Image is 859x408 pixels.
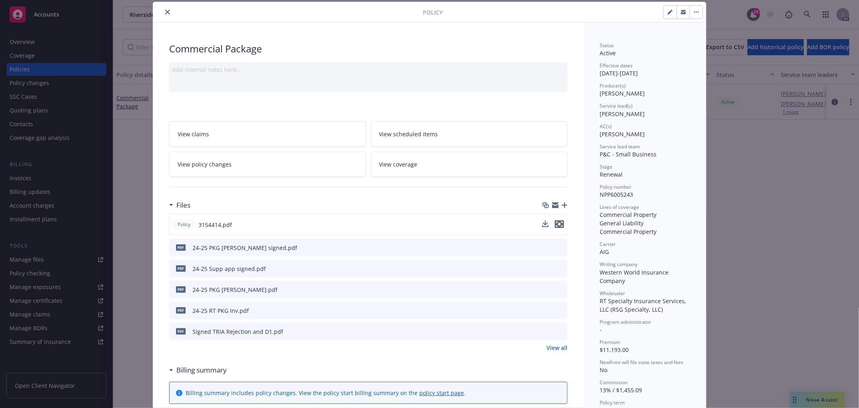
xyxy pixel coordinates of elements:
span: Effective dates [600,62,633,69]
button: close [163,7,172,17]
span: [PERSON_NAME] [600,110,645,118]
a: View policy changes [169,152,366,177]
span: Commission [600,379,627,386]
div: [DATE] - [DATE] [600,62,690,77]
span: P&C - Small Business [600,150,656,158]
button: preview file [555,221,564,228]
button: preview file [555,221,564,229]
span: AIG [600,248,609,256]
div: 24-25 PKG [PERSON_NAME] signed.pdf [192,244,297,252]
span: $11,193.00 [600,346,629,354]
span: Renewal [600,171,623,178]
span: Status [600,42,614,49]
span: Wholesaler [600,290,625,297]
h3: Billing summary [176,365,227,375]
button: download file [542,221,549,229]
div: Add internal notes here... [172,65,564,74]
div: 24-25 Supp app signed.pdf [192,264,266,273]
span: pdf [176,265,186,271]
span: Policy term [600,399,625,406]
span: Newfront will file state taxes and fees [600,359,683,366]
span: View coverage [379,160,418,169]
a: View coverage [371,152,568,177]
span: pdf [176,244,186,250]
button: download file [544,306,551,315]
span: AC(s) [600,123,612,130]
span: 13% / $1,455.09 [600,386,642,394]
span: Stage [600,163,613,170]
div: Commercial Property [600,210,690,219]
button: download file [544,264,551,273]
span: View scheduled items [379,130,438,138]
div: Commercial Package [169,42,567,56]
span: - [600,326,602,333]
div: Signed TRIA Rejection and D1.pdf [192,327,283,336]
span: Active [600,49,616,57]
span: pdf [176,307,186,313]
span: Producer(s) [600,82,626,89]
h3: Files [176,200,190,210]
div: Billing summary [169,365,227,375]
span: pdf [176,286,186,292]
span: [PERSON_NAME] [600,130,645,138]
span: NPP6005243 [600,191,633,198]
span: Carrier [600,241,616,248]
span: 3154414.pdf [199,221,232,229]
a: View claims [169,121,366,147]
span: pdf [176,328,186,334]
div: Commercial Property [600,227,690,236]
span: Policy [423,8,443,17]
button: download file [544,327,551,336]
span: Policy [176,221,192,228]
span: Lines of coverage [600,204,639,210]
div: Billing summary includes policy changes. View the policy start billing summary on the . [186,389,466,397]
span: [PERSON_NAME] [600,90,645,97]
div: 24-25 PKG [PERSON_NAME].pdf [192,285,277,294]
a: View all [546,343,567,352]
div: 24-25 RT PKG Inv.pdf [192,306,249,315]
div: Files [169,200,190,210]
span: No [600,366,607,374]
button: download file [542,221,549,227]
span: Service lead team [600,143,640,150]
button: preview file [557,285,564,294]
span: Policy number [600,183,631,190]
span: Western World Insurance Company [600,269,670,285]
span: View policy changes [178,160,232,169]
span: Service lead(s) [600,102,633,109]
a: policy start page [419,389,464,397]
span: Program administrator [600,318,651,325]
button: download file [544,285,551,294]
button: preview file [557,327,564,336]
button: preview file [557,264,564,273]
a: View scheduled items [371,121,568,147]
span: RT Specialty Insurance Services, LLC (RSG Specialty, LLC) [600,297,688,313]
button: preview file [557,306,564,315]
span: View claims [178,130,209,138]
span: Writing company [600,261,638,268]
span: Premium [600,339,620,346]
button: download file [544,244,551,252]
div: General Liability [600,219,690,227]
button: preview file [557,244,564,252]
